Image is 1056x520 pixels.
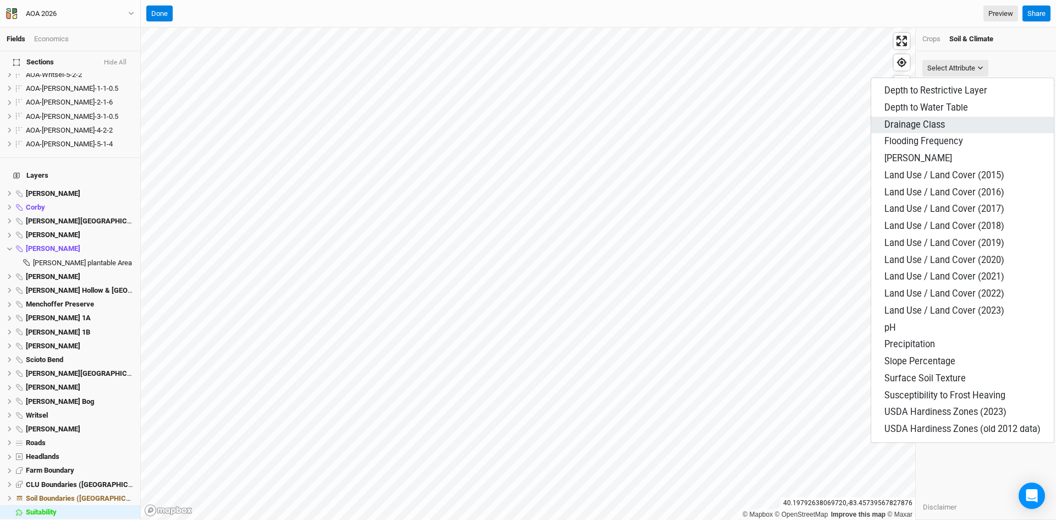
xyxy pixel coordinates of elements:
span: Farm Boundary [26,466,74,474]
span: [PERSON_NAME][GEOGRAPHIC_DATA] [26,369,150,377]
div: Wylie Ridge [26,425,134,434]
span: Land Use / Land Cover (2022) [884,288,1004,299]
span: Sections [13,58,54,67]
div: Menchoffer Preserve [26,300,134,309]
div: Poston 1B [26,328,134,337]
canvas: Map [141,28,915,520]
span: [PERSON_NAME] 1B [26,328,90,336]
div: Crops [922,34,941,44]
a: Mapbox logo [144,504,193,517]
div: AOA-Wylie Ridge-2-1-6 [26,98,134,107]
span: pH [884,322,896,333]
div: Poston 1A [26,314,134,322]
button: AOA 2026 [5,8,135,20]
span: Surface Soil Texture [884,373,966,384]
div: Suitability [26,508,134,517]
div: Darby Oaks [26,231,134,239]
div: Hintz Hollow & Stone Canyon [26,286,134,295]
span: Land Use / Land Cover (2019) [884,238,1004,248]
div: Elick plantable Area [33,259,134,267]
a: Fields [7,35,25,43]
a: Maxar [887,511,912,518]
span: AOA-[PERSON_NAME]-5-1-4 [26,140,113,148]
span: [PERSON_NAME] [26,383,80,391]
button: Share [1022,6,1050,22]
button: Disclaimer [922,501,957,513]
span: AOA-[PERSON_NAME]-1-1-0.5 [26,84,118,92]
span: Land Use / Land Cover (2018) [884,221,1004,231]
span: [PERSON_NAME] 1A [26,314,91,322]
div: Economics [34,34,69,44]
div: Elick [26,244,134,253]
span: USDA Hardiness Zones (2023) [884,407,1007,417]
button: Enter fullscreen [894,33,910,49]
span: AOA-Writsel-5-2-2 [26,70,82,79]
span: AOA-[PERSON_NAME]-3-1-0.5 [26,112,118,121]
span: Scioto Bend [26,355,63,364]
span: Depth to Restrictive Layer [884,85,987,96]
button: Zoom in [894,76,910,92]
div: Open Intercom Messenger [1019,483,1045,509]
div: Soil Boundaries (US) [26,494,134,503]
span: AOA-[PERSON_NAME]-4-2-2 [26,126,113,134]
div: Select Attribute [927,63,975,74]
span: Suitability [26,508,57,516]
button: Done [146,6,173,22]
span: [PERSON_NAME][GEOGRAPHIC_DATA] [26,217,150,225]
button: Find my location [894,54,910,70]
span: [PERSON_NAME] [26,189,80,198]
span: [PERSON_NAME] [26,342,80,350]
div: Genevieve Jones [26,272,134,281]
div: Scioto Bend [26,355,134,364]
span: Depth to Water Table [884,102,968,113]
span: Land Use / Land Cover (2020) [884,255,1004,265]
div: Soil & Climate [949,34,993,44]
span: Land Use / Land Cover (2023) [884,305,1004,316]
span: [PERSON_NAME] [26,272,80,281]
span: Precipitation [884,339,935,349]
div: 40.19792638069720 , -83.45739567827876 [780,497,915,509]
button: Select Attribute [922,60,988,76]
div: AOA-Wylie Ridge-4-2-2 [26,126,134,135]
div: AOA-Writsel-5-2-2 [26,70,134,79]
h4: Layers [7,165,134,187]
span: Slope Percentage [884,356,955,366]
span: Drainage Class [884,119,945,130]
span: [PERSON_NAME] [26,231,80,239]
div: CLU Boundaries (US) [26,480,134,489]
span: Corby [26,203,45,211]
span: [PERSON_NAME] [26,425,80,433]
span: [PERSON_NAME] [26,244,80,253]
div: AOA 2026 [26,8,57,19]
span: CLU Boundaries ([GEOGRAPHIC_DATA]) [26,480,154,489]
span: Land Use / Land Cover (2016) [884,187,1004,198]
span: Writsel [26,411,48,419]
span: Land Use / Land Cover (2015) [884,170,1004,180]
div: Scott Creek Falls [26,369,134,378]
div: Roads [26,439,134,447]
a: Improve this map [831,511,886,518]
span: USDA Hardiness Zones (old 2012 data) [884,424,1041,434]
div: AOA-Wylie Ridge-5-1-4 [26,140,134,149]
span: [PERSON_NAME] [884,153,952,163]
span: Flooding Frequency [884,136,963,146]
div: Corby [26,203,134,212]
div: Riddle [26,342,134,351]
div: Writsel [26,411,134,420]
span: [PERSON_NAME] Hollow & [GEOGRAPHIC_DATA] [26,286,182,294]
div: AOA-Wylie Ridge-3-1-0.5 [26,112,134,121]
a: OpenStreetMap [775,511,828,518]
div: Farm Boundary [26,466,134,475]
span: Headlands [26,452,59,461]
div: Stevens [26,383,134,392]
span: Land Use / Land Cover (2017) [884,204,1004,214]
span: [PERSON_NAME] plantable Area [33,259,132,267]
div: Adelphi Moraine [26,189,134,198]
span: AOA-[PERSON_NAME]-2-1-6 [26,98,113,106]
span: Susceptibility to Frost Heaving [884,390,1005,401]
div: Darby Lakes Preserve [26,217,134,226]
div: Utzinger Bog [26,397,134,406]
